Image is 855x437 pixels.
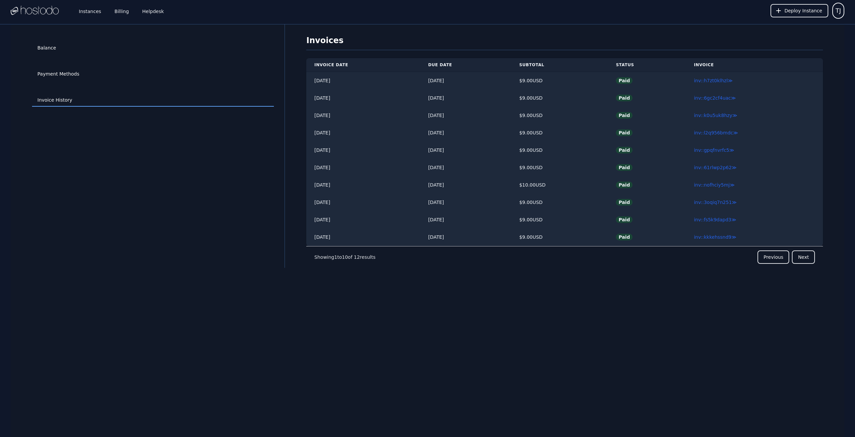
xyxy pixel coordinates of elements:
td: [DATE] [420,72,511,90]
th: Subtotal [511,58,608,72]
button: Next [792,250,815,264]
p: Showing to of results [314,254,375,260]
td: [DATE] [420,141,511,159]
a: Balance [32,42,274,54]
a: inv::6gc2cf4uac≫ [694,95,736,101]
button: User menu [832,3,844,19]
td: [DATE] [306,176,420,194]
span: Paid [616,199,633,206]
a: inv::fs5k9dapd3≫ [694,217,736,222]
span: 1 [334,254,337,260]
td: [DATE] [420,228,511,246]
div: $ 9.00 USD [519,199,600,206]
span: 10 [342,254,348,260]
span: Paid [616,129,633,136]
div: $ 9.00 USD [519,147,600,153]
span: Paid [616,216,633,223]
span: Paid [616,95,633,101]
span: Paid [616,182,633,188]
td: [DATE] [420,194,511,211]
td: [DATE] [306,141,420,159]
span: Paid [616,234,633,240]
td: [DATE] [420,159,511,176]
a: inv::gpqfnvrfc5≫ [694,147,734,153]
img: Logo [11,6,59,16]
div: $ 9.00 USD [519,234,600,240]
button: Previous [757,250,789,264]
td: [DATE] [306,228,420,246]
th: Status [608,58,686,72]
a: inv::h7zt0klhzl≫ [694,78,733,83]
td: [DATE] [306,211,420,228]
td: [DATE] [420,107,511,124]
nav: Pagination [306,246,823,268]
td: [DATE] [306,72,420,90]
td: [DATE] [420,211,511,228]
td: [DATE] [306,159,420,176]
td: [DATE] [306,194,420,211]
div: $ 9.00 USD [519,129,600,136]
td: [DATE] [420,176,511,194]
a: inv::nofhciy5mj≫ [694,182,735,188]
a: inv::kkkehssnd9≫ [694,234,736,240]
span: Paid [616,147,633,153]
a: inv::l2q956bmdc≫ [694,130,738,135]
h1: Invoices [306,35,823,50]
td: [DATE] [420,124,511,141]
div: $ 9.00 USD [519,112,600,119]
a: Payment Methods [32,68,274,81]
div: $ 9.00 USD [519,216,600,223]
a: inv::k0u5uk8hzy≫ [694,113,737,118]
div: $ 9.00 USD [519,95,600,101]
th: Invoice Date [306,58,420,72]
div: $ 9.00 USD [519,164,600,171]
span: Deploy Instance [785,7,822,14]
th: Invoice [686,58,823,72]
th: Due Date [420,58,511,72]
td: [DATE] [306,124,420,141]
span: Paid [616,77,633,84]
a: Invoice History [32,94,274,107]
td: [DATE] [420,89,511,107]
span: TJ [836,6,841,15]
span: 12 [354,254,360,260]
a: inv::61rlwp2p62≫ [694,165,737,170]
td: [DATE] [306,89,420,107]
span: Paid [616,164,633,171]
div: $ 10.00 USD [519,182,600,188]
div: $ 9.00 USD [519,77,600,84]
button: Deploy Instance [771,4,828,17]
td: [DATE] [306,107,420,124]
a: inv::3oqiq7n251≫ [694,200,737,205]
span: Paid [616,112,633,119]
